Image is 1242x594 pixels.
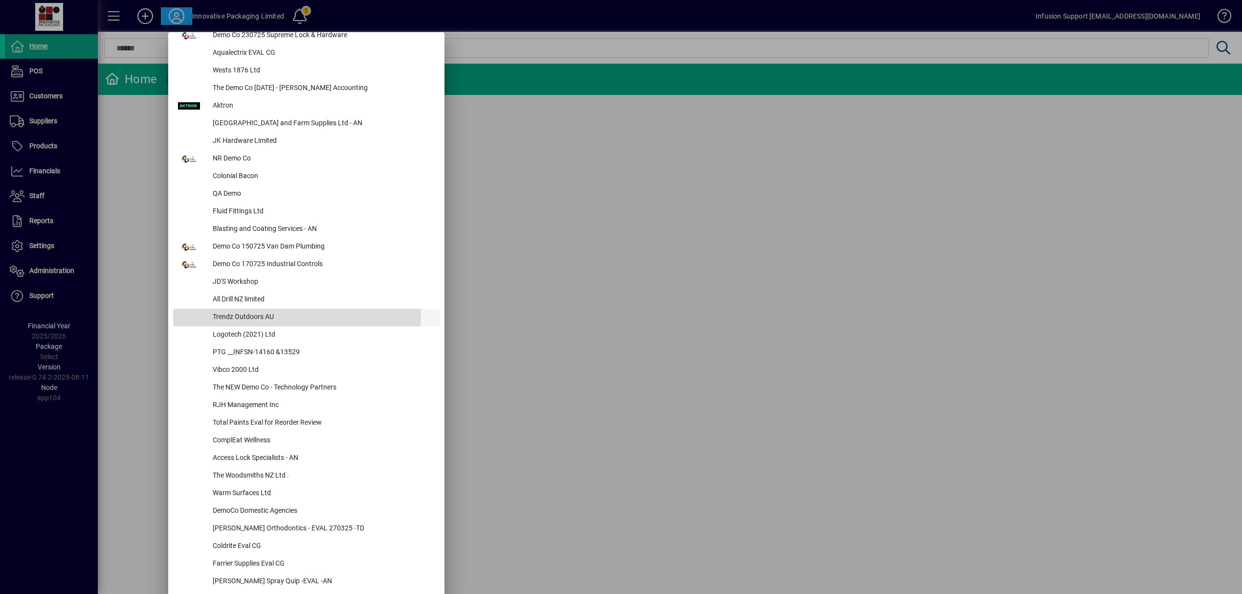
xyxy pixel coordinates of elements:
[205,555,440,573] div: Farrier Supplies Eval CG
[205,133,440,150] div: JK Hardware Limited
[205,115,440,133] div: [GEOGRAPHIC_DATA] and Farm Supplies Ltd - AN
[205,291,440,309] div: All Drill NZ limited
[173,168,440,185] button: Colonial Bacon
[173,467,440,485] button: The Woodsmiths NZ Ltd .
[173,221,440,238] button: Blasting and Coating Services - AN
[173,291,440,309] button: All Drill NZ limited
[173,45,440,62] button: Aqualectrix EVAL CG
[205,185,440,203] div: QA Demo
[205,450,440,467] div: Access Lock Specialists - AN
[205,485,440,503] div: Warm Surfaces Ltd
[205,256,440,274] div: Demo Co 170725 Industrial Controls
[205,150,440,168] div: NR Demo Co
[205,45,440,62] div: Aqualectrix EVAL CG
[173,62,440,80] button: Wests 1876 Ltd
[173,450,440,467] button: Access Lock Specialists - AN
[173,238,440,256] button: Demo Co 150725 Van Dam Plumbing
[205,432,440,450] div: ComplEat Wellness
[173,432,440,450] button: ComplEat Wellness
[173,414,440,432] button: Total Paints Eval for Reorder Review
[205,573,440,591] div: [PERSON_NAME] Spray Quip -EVAL -AN
[205,414,440,432] div: Total Paints Eval for Reorder Review
[205,62,440,80] div: Wests 1876 Ltd
[173,503,440,520] button: DemoCo Domestic Agencies
[205,379,440,397] div: The NEW Demo Co - Technology Partners
[205,538,440,555] div: Coldrite Eval CG
[173,27,440,45] button: Demo Co 230725 Supreme Lock & Hardware
[173,538,440,555] button: Coldrite Eval CG
[173,397,440,414] button: RJH Management Inc
[205,27,440,45] div: Demo Co 230725 Supreme Lock & Hardware
[205,326,440,344] div: Logotech (2021) Ltd
[173,133,440,150] button: JK Hardware Limited
[205,168,440,185] div: Colonial Bacon
[173,362,440,379] button: Vibco 2000 Ltd
[173,97,440,115] button: Aktron
[173,379,440,397] button: The NEW Demo Co - Technology Partners
[173,520,440,538] button: [PERSON_NAME] Orthodontics - EVAL 270325 -TD
[173,203,440,221] button: Fluid Fittings Ltd
[205,309,440,326] div: Trendz Outdoors AU
[205,397,440,414] div: RJH Management Inc
[173,555,440,573] button: Farrier Supplies Eval CG
[205,238,440,256] div: Demo Co 150725 Van Dam Plumbing
[205,344,440,362] div: PTG __INFSN-14160 &13529
[173,344,440,362] button: PTG __INFSN-14160 &13529
[173,185,440,203] button: QA Demo
[173,115,440,133] button: [GEOGRAPHIC_DATA] and Farm Supplies Ltd - AN
[173,485,440,503] button: Warm Surfaces Ltd
[173,256,440,274] button: Demo Co 170725 Industrial Controls
[173,274,440,291] button: JD'S Workshop
[205,80,440,97] div: The Demo Co [DATE] - [PERSON_NAME] Accounting
[205,274,440,291] div: JD'S Workshop
[173,309,440,326] button: Trendz Outdoors AU
[173,573,440,591] button: [PERSON_NAME] Spray Quip -EVAL -AN
[205,467,440,485] div: The Woodsmiths NZ Ltd .
[173,326,440,344] button: Logotech (2021) Ltd
[205,97,440,115] div: Aktron
[205,520,440,538] div: [PERSON_NAME] Orthodontics - EVAL 270325 -TD
[173,80,440,97] button: The Demo Co [DATE] - [PERSON_NAME] Accounting
[205,203,440,221] div: Fluid Fittings Ltd
[205,221,440,238] div: Blasting and Coating Services - AN
[205,362,440,379] div: Vibco 2000 Ltd
[205,503,440,520] div: DemoCo Domestic Agencies
[173,150,440,168] button: NR Demo Co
